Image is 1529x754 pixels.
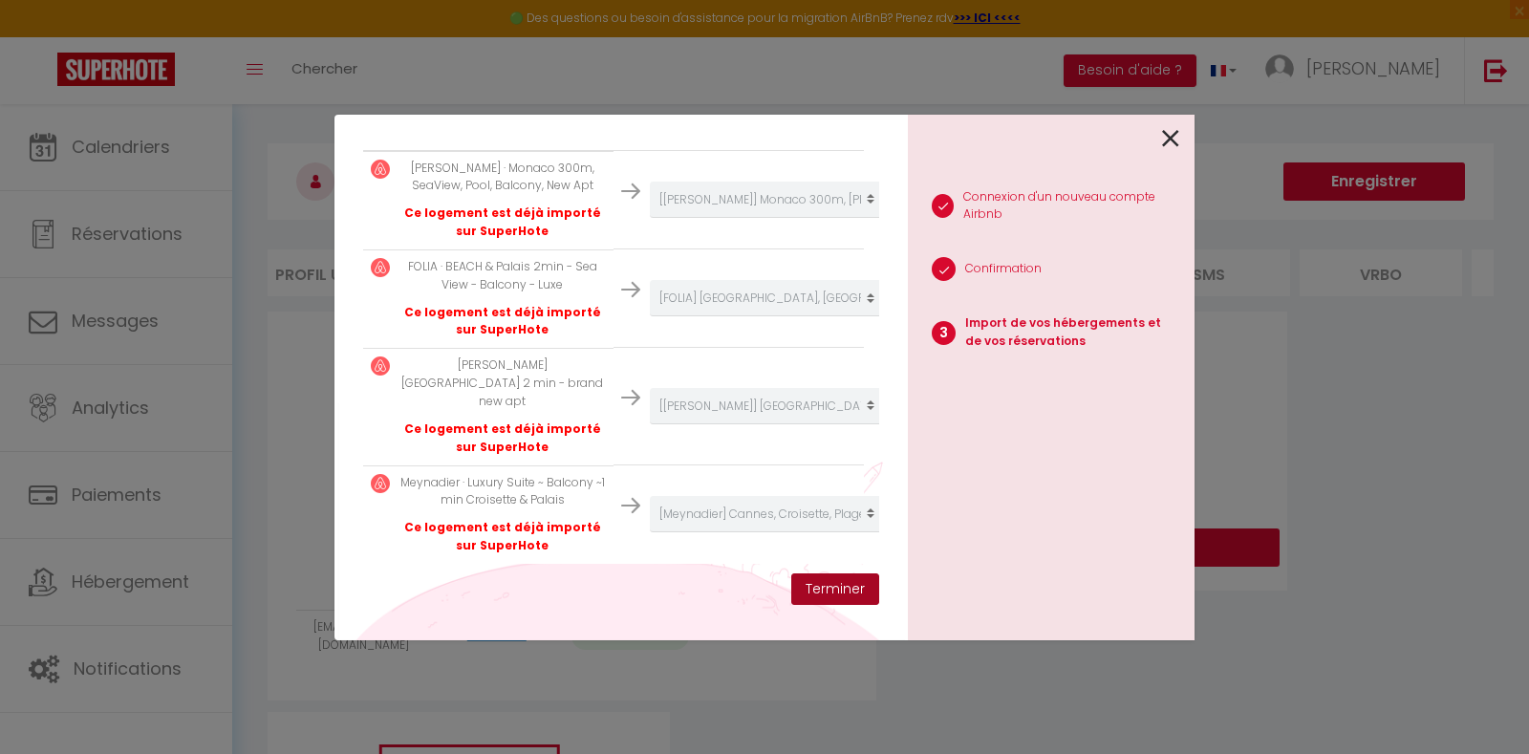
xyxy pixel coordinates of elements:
p: Ce logement est déjà importé sur SuperHote [399,420,606,457]
span: 3 [932,321,956,345]
p: Ce logement est déjà importé sur SuperHote [399,304,606,340]
p: Connexion d'un nouveau compte Airbnb [963,188,1179,225]
p: [PERSON_NAME][GEOGRAPHIC_DATA] 2 min - brand new apt [399,356,606,411]
p: Meynadier · Luxury Suite ~ Balcony ~1 min Croisette & Palais [399,474,606,510]
p: [PERSON_NAME] · Monaco 300m, SeaView, Pool, Balcony, New Apt [399,160,606,196]
p: Import de vos hébergements et de vos réservations [965,314,1179,351]
p: Ce logement est déjà importé sur SuperHote [399,205,606,241]
button: Terminer [791,573,879,606]
p: Ce logement est déjà importé sur SuperHote [399,519,606,555]
p: Confirmation [965,260,1042,278]
p: FOLIA · BEACH & Palais 2min - Sea View - Balcony - Luxe [399,258,606,294]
